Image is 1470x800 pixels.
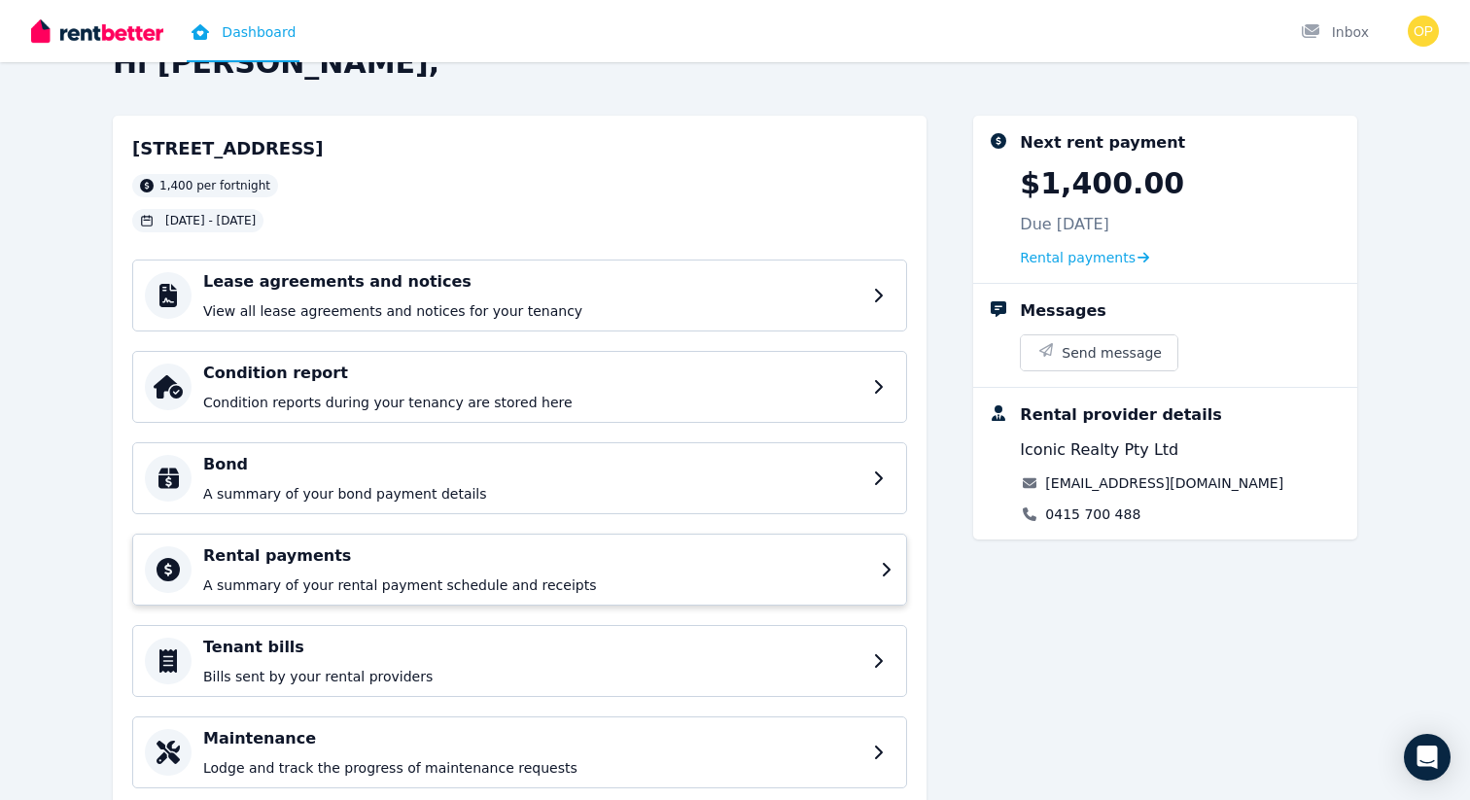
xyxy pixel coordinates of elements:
[203,727,861,750] h4: Maintenance
[1020,248,1136,267] span: Rental payments
[1301,22,1369,42] div: Inbox
[203,758,861,778] p: Lodge and track the progress of maintenance requests
[203,544,869,568] h4: Rental payments
[1020,213,1109,236] p: Due [DATE]
[1021,335,1177,370] button: Send message
[1045,473,1283,493] a: [EMAIL_ADDRESS][DOMAIN_NAME]
[132,135,324,162] h2: [STREET_ADDRESS]
[203,484,861,504] p: A summary of your bond payment details
[203,667,861,686] p: Bills sent by your rental providers
[1062,343,1162,363] span: Send message
[203,301,861,321] p: View all lease agreements and notices for your tenancy
[203,636,861,659] h4: Tenant bills
[1045,504,1140,524] a: 0415 700 488
[1020,131,1185,155] div: Next rent payment
[31,17,163,46] img: RentBetter
[203,362,861,385] h4: Condition report
[1020,299,1105,323] div: Messages
[165,213,256,228] span: [DATE] - [DATE]
[1020,248,1149,267] a: Rental payments
[159,178,270,193] span: 1,400 per fortnight
[1404,734,1451,781] div: Open Intercom Messenger
[203,393,861,412] p: Condition reports during your tenancy are stored here
[1020,166,1184,201] p: $1,400.00
[203,270,861,294] h4: Lease agreements and notices
[203,575,869,595] p: A summary of your rental payment schedule and receipts
[1408,16,1439,47] img: Oscar Sanchez Perez
[113,46,1357,81] h2: Hi [PERSON_NAME],
[203,453,861,476] h4: Bond
[1020,403,1221,427] div: Rental provider details
[1020,438,1178,462] span: Iconic Realty Pty Ltd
